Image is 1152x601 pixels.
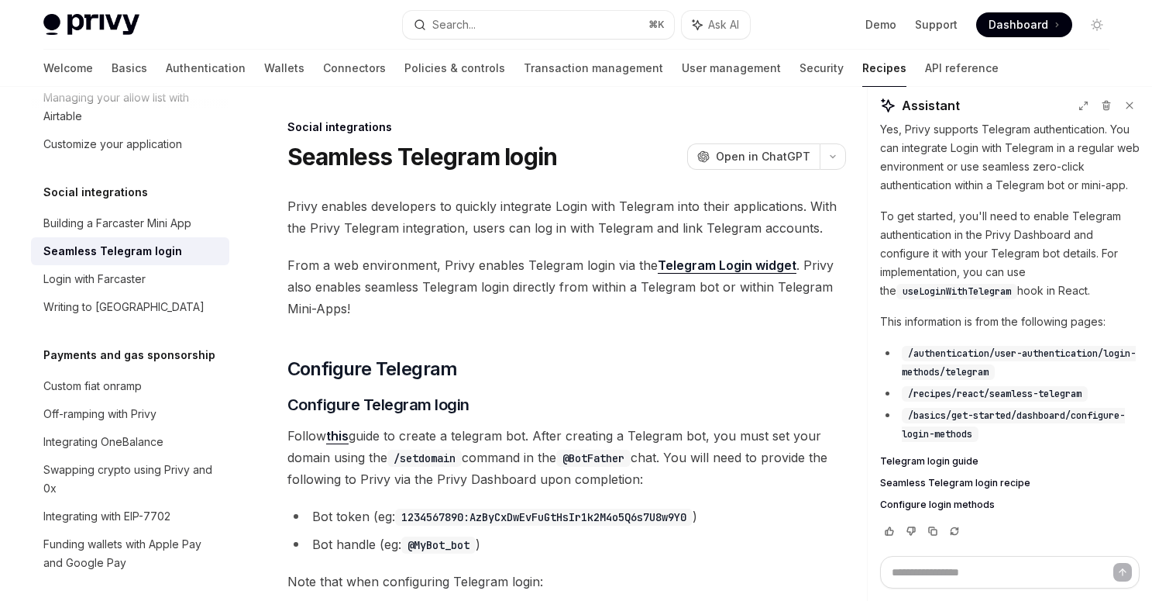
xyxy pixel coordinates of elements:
[800,50,844,87] a: Security
[112,50,147,87] a: Basics
[43,405,156,423] div: Off-ramping with Privy
[880,499,1140,511] a: Configure login methods
[902,347,1136,378] span: /authentication/user-authentication/login-methods/telegram
[43,242,182,261] div: Seamless Telegram login
[880,499,995,511] span: Configure login methods
[865,17,896,33] a: Demo
[287,425,846,490] span: Follow guide to create a telegram bot. After creating a Telegram bot, you must set your domain us...
[401,537,476,554] code: @MyBot_bot
[1113,563,1132,582] button: Send message
[687,143,820,170] button: Open in ChatGPT
[902,409,1125,440] span: /basics/get-started/dashboard/configure-login-methods
[31,237,229,265] a: Seamless Telegram login
[716,149,810,164] span: Open in ChatGPT
[31,130,229,158] a: Customize your application
[43,214,191,233] div: Building a Farcaster Mini App
[31,456,229,503] a: Swapping crypto using Privy and 0x
[880,455,1140,468] a: Telegram login guide
[880,120,1140,195] p: Yes, Privy supports Telegram authentication. You can integrate Login with Telegram in a regular w...
[31,400,229,428] a: Off-ramping with Privy
[43,507,170,526] div: Integrating with EIP-7702
[682,50,781,87] a: User management
[387,450,462,467] code: /setdomain
[323,50,386,87] a: Connectors
[708,17,739,33] span: Ask AI
[403,11,674,39] button: Search...⌘K
[287,534,846,555] li: Bot handle (eg: )
[880,455,978,468] span: Telegram login guide
[862,50,906,87] a: Recipes
[432,16,476,34] div: Search...
[43,535,220,572] div: Funding wallets with Apple Pay and Google Pay
[1085,12,1109,37] button: Toggle dark mode
[43,346,215,364] h5: Payments and gas sponsorship
[31,428,229,456] a: Integrating OneBalance
[31,530,229,577] a: Funding wallets with Apple Pay and Google Pay
[43,433,163,451] div: Integrating OneBalance
[43,377,142,395] div: Custom fiat onramp
[989,17,1048,33] span: Dashboard
[43,135,182,154] div: Customize your application
[908,388,1082,400] span: /recipes/react/seamless-telegram
[902,96,960,115] span: Assistant
[404,50,505,87] a: Policies & controls
[43,461,220,498] div: Swapping crypto using Privy and 0x
[166,50,246,87] a: Authentication
[880,477,1030,489] span: Seamless Telegram login recipe
[43,14,139,36] img: light logo
[658,257,796,274] a: Telegram Login widget
[31,265,229,293] a: Login with Farcaster
[556,450,631,467] code: @BotFather
[31,209,229,237] a: Building a Farcaster Mini App
[43,298,205,316] div: Writing to [GEOGRAPHIC_DATA]
[287,506,846,527] li: Bot token (eg: )
[524,50,663,87] a: Transaction management
[925,50,999,87] a: API reference
[880,207,1140,300] p: To get started, you'll need to enable Telegram authentication in the Privy Dashboard and configur...
[287,143,558,171] h1: Seamless Telegram login
[976,12,1072,37] a: Dashboard
[395,509,693,526] code: 1234567890:AzByCxDwEvFuGtHsIr1k2M4o5Q6s7U8w9Y0
[43,50,93,87] a: Welcome
[287,394,469,416] span: Configure Telegram login
[31,503,229,530] a: Integrating with EIP-7702
[648,19,665,31] span: ⌘ K
[287,119,846,135] div: Social integrations
[31,372,229,400] a: Custom fiat onramp
[287,254,846,319] span: From a web environment, Privy enables Telegram login via the . Privy also enables seamless Telegr...
[903,285,1011,298] span: useLoginWithTelegram
[682,11,750,39] button: Ask AI
[43,183,148,202] h5: Social integrations
[287,195,846,239] span: Privy enables developers to quickly integrate Login with Telegram into their applications. With t...
[326,428,349,444] a: this
[264,50,304,87] a: Wallets
[915,17,958,33] a: Support
[287,357,458,382] span: Configure Telegram
[880,477,1140,489] a: Seamless Telegram login recipe
[31,293,229,321] a: Writing to [GEOGRAPHIC_DATA]
[287,571,846,592] span: Note that when configuring Telegram login:
[880,313,1140,331] p: This information is from the following pages:
[43,270,146,288] div: Login with Farcaster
